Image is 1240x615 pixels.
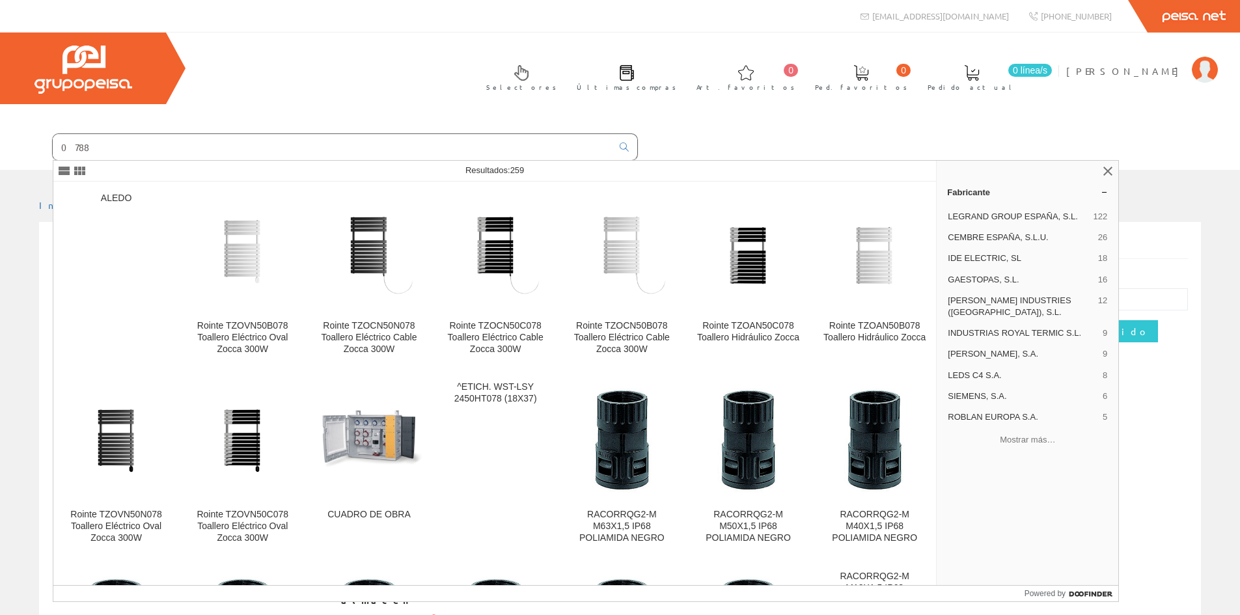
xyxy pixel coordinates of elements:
img: Rointe TZOVN50N078 Toallero Eléctrico Oval Zocca 300W [64,388,169,493]
div: Rointe TZOVN50B078 Toallero Eléctrico Oval Zocca 300W [190,320,295,355]
a: [PERSON_NAME] [1066,54,1218,66]
span: 12 [1098,295,1107,318]
a: ^ETICH. WST-LSY 2450HT078 (18X37) [433,371,558,559]
img: RACORRQG2-M M50X1,5 IP68 POLIAMIDA NEGRO [696,388,801,493]
div: RACORRQG2-M M50X1,5 IP68 POLIAMIDA NEGRO [696,509,801,544]
span: 0 línea/s [1008,64,1052,77]
div: ALEDO [64,193,169,204]
span: 9 [1103,327,1107,339]
a: Inicio [39,199,94,211]
span: [PERSON_NAME], S.A. [948,348,1097,360]
span: 122 [1094,211,1108,223]
span: CEMBRE ESPAÑA, S.L.U. [948,232,1093,243]
div: Rointe TZOVN50C078 Toallero Eléctrico Oval Zocca 300W [190,509,295,544]
div: Rointe TZOCN50N078 Toallero Eléctrico Cable Zocca 300W [316,320,421,355]
a: Rointe TZOCN50N078 Toallero Eléctrico Cable Zocca 300W Rointe TZOCN50N078 Toallero Eléctrico Cabl... [306,182,432,370]
span: Powered by [1025,588,1066,599]
input: Buscar ... [53,134,612,160]
img: Rointe TZOVN50B078 Toallero Eléctrico Oval Zocca 300W [190,198,295,303]
span: 26 [1098,232,1107,243]
img: Rointe TZOCN50N078 Toallero Eléctrico Cable Zocca 300W [316,198,421,303]
img: RACORRQG2-M M40X1,5 IP68 POLIAMIDA NEGRO [822,388,927,493]
span: Selectores [486,81,557,94]
div: Rointe TZOAN50C078 Toallero Hidráulico Zocca [696,320,801,344]
img: RACORRQG2-M M63X1,5 IP68 POLIAMIDA NEGRO [570,388,674,493]
a: RACORRQG2-M M63X1,5 IP68 POLIAMIDA NEGRO RACORRQG2-M M63X1,5 IP68 POLIAMIDA NEGRO [559,371,685,559]
a: RACORRQG2-M M40X1,5 IP68 POLIAMIDA NEGRO RACORRQG2-M M40X1,5 IP68 POLIAMIDA NEGRO [812,371,937,559]
span: Últimas compras [577,81,676,94]
a: Selectores [473,54,563,99]
div: RACORRQG2-M M12X1,5 IP68 POLIAMIDA NEGRO [822,571,927,606]
div: RACORRQG2-M M63X1,5 IP68 POLIAMIDA NEGRO [570,509,674,544]
a: Rointe TZOVN50N078 Toallero Eléctrico Oval Zocca 300W Rointe TZOVN50N078 Toallero Eléctrico Oval ... [53,371,179,559]
span: [PERSON_NAME] INDUSTRIES ([GEOGRAPHIC_DATA]), S.L. [948,295,1093,318]
span: 18 [1098,253,1107,264]
span: 9 [1103,348,1107,360]
a: Rointe TZOCN50B078 Toallero Eléctrico Cable Zocca 300W Rointe TZOCN50B078 Toallero Eléctrico Cabl... [559,182,685,370]
div: ^ETICH. WST-LSY 2450HT078 (18X37) [443,381,548,405]
span: 5 [1103,411,1107,423]
a: Rointe TZOVN50C078 Toallero Eléctrico Oval Zocca 300W Rointe TZOVN50C078 Toallero Eléctrico Oval ... [180,371,305,559]
span: [PERSON_NAME] [1066,64,1185,77]
span: Ped. favoritos [815,81,907,94]
div: Rointe TZOAN50B078 Toallero Hidráulico Zocca [822,320,927,344]
span: Pedido actual [928,81,1016,94]
span: [EMAIL_ADDRESS][DOMAIN_NAME] [872,10,1009,21]
span: 0 [784,64,798,77]
div: Rointe TZOVN50N078 Toallero Eléctrico Oval Zocca 300W [64,509,169,544]
span: 8 [1103,370,1107,381]
span: SIEMENS, S.A. [948,390,1097,402]
span: GAESTOPAS, S.L. [948,274,1093,286]
a: Rointe TZOAN50B078 Toallero Hidráulico Zocca Rointe TZOAN50B078 Toallero Hidráulico Zocca [812,182,937,370]
span: 16 [1098,274,1107,286]
div: Rointe TZOCN50B078 Toallero Eléctrico Cable Zocca 300W [570,320,674,355]
div: RACORRQG2-M M40X1,5 IP68 POLIAMIDA NEGRO [822,509,927,544]
div: CUADRO DE OBRA [316,509,421,521]
a: ALEDO [53,182,179,370]
a: Fabricante [937,182,1118,202]
img: Rointe TZOCN50C078 Toallero Eléctrico Cable Zocca 300W [443,198,548,303]
a: CUADRO DE OBRA CUADRO DE OBRA [306,371,432,559]
span: Resultados: [465,165,524,175]
span: LEGRAND GROUP ESPAÑA, S.L. [948,211,1088,223]
a: Rointe TZOAN50C078 Toallero Hidráulico Zocca Rointe TZOAN50C078 Toallero Hidráulico Zocca [685,182,811,370]
a: Rointe TZOCN50C078 Toallero Eléctrico Cable Zocca 300W Rointe TZOCN50C078 Toallero Eléctrico Cabl... [433,182,558,370]
span: 259 [510,165,525,175]
span: 0 [896,64,911,77]
span: ROBLAN EUROPA S.A. [948,411,1097,423]
span: IDE ELECTRIC, SL [948,253,1093,264]
a: Rointe TZOVN50B078 Toallero Eléctrico Oval Zocca 300W Rointe TZOVN50B078 Toallero Eléctrico Oval ... [180,182,305,370]
a: Powered by [1025,586,1119,601]
a: Últimas compras [564,54,683,99]
span: LEDS C4 S.A. [948,370,1097,381]
img: Grupo Peisa [34,46,132,94]
span: INDUSTRIAS ROYAL TERMIC S.L. [948,327,1097,339]
button: Mostrar más… [942,429,1113,450]
span: 6 [1103,390,1107,402]
img: CUADRO DE OBRA [316,388,421,493]
img: Rointe TZOAN50C078 Toallero Hidráulico Zocca [696,198,801,303]
img: Rointe TZOAN50B078 Toallero Hidráulico Zocca [822,198,927,303]
img: Rointe TZOVN50C078 Toallero Eléctrico Oval Zocca 300W [190,388,295,493]
span: Art. favoritos [696,81,795,94]
img: Rointe TZOCN50B078 Toallero Eléctrico Cable Zocca 300W [570,198,674,303]
a: RACORRQG2-M M50X1,5 IP68 POLIAMIDA NEGRO RACORRQG2-M M50X1,5 IP68 POLIAMIDA NEGRO [685,371,811,559]
span: [PHONE_NUMBER] [1041,10,1112,21]
div: Rointe TZOCN50C078 Toallero Eléctrico Cable Zocca 300W [443,320,548,355]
